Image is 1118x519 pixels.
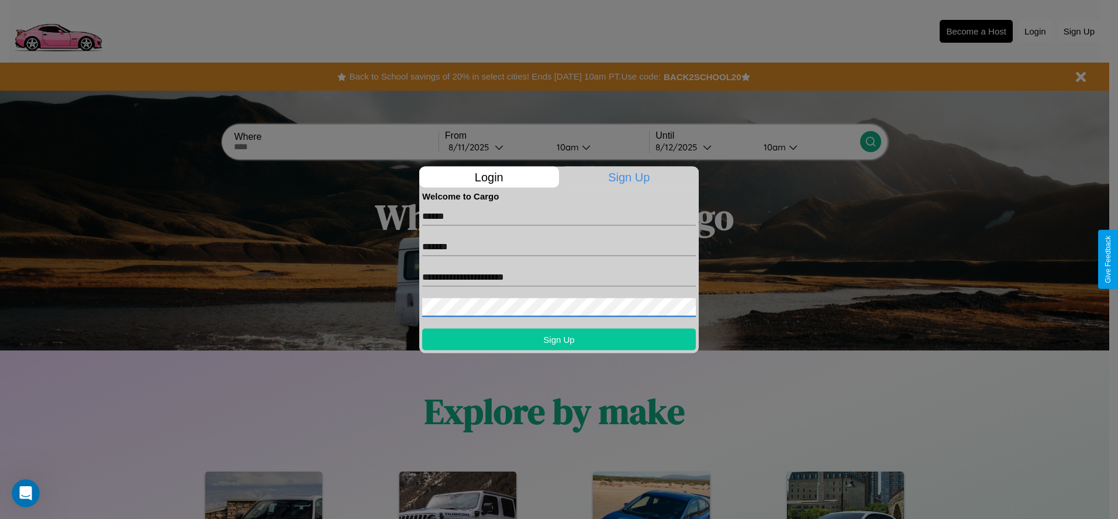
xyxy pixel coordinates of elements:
[1104,236,1112,283] div: Give Feedback
[419,166,559,187] p: Login
[560,166,699,187] p: Sign Up
[422,328,696,350] button: Sign Up
[422,191,696,201] h4: Welcome to Cargo
[12,479,40,507] iframe: Intercom live chat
